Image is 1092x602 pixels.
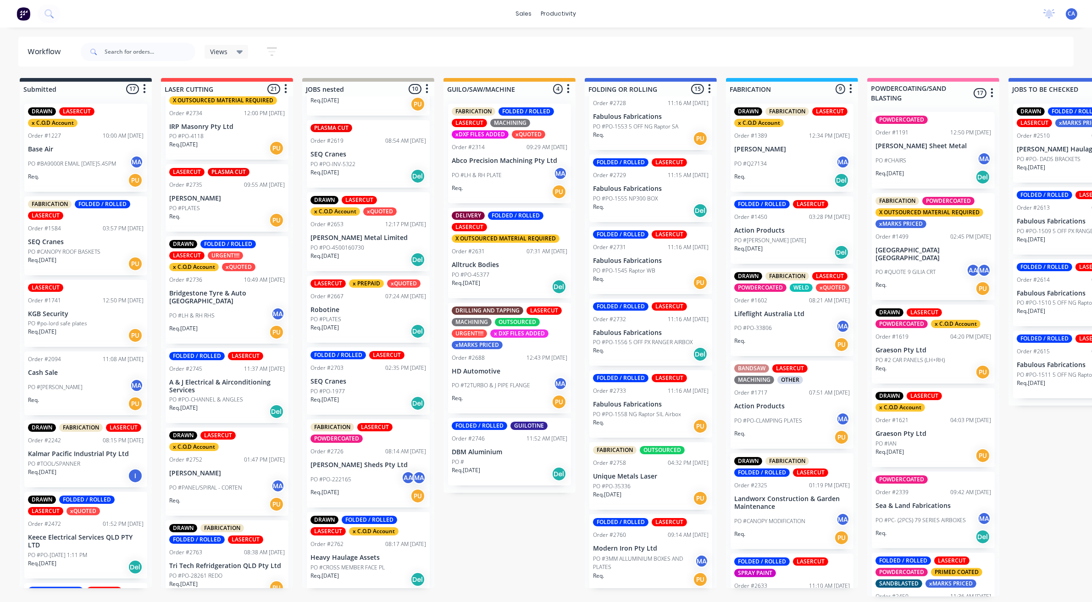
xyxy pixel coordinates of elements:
p: Req. [876,281,887,289]
p: PO #PO-1556 5 OFF PX RANGER AIRBOX [593,338,693,346]
img: Factory [17,7,30,21]
p: PO #PO-4118 [169,132,204,140]
div: 10:00 AM [DATE] [103,132,144,140]
div: DRAWN [876,392,904,400]
div: LASERCUTx PREPAIDxQUOTEDOrder #266707:24 AM [DATE]RobotinePO #PLATESReq.[DATE]Del [307,276,430,343]
div: x C.O.D Account [310,207,360,216]
div: Order #2734 [169,109,202,117]
div: LASERCUT [369,351,405,359]
p: SEQ Cranes [310,378,426,385]
span: Views [210,47,227,56]
div: FABRICATIONPOWDERCOATEDX OUTSOURCED MATERIAL REQUIREDxMARKS PRICEDOrder #149902:45 PM [DATE][GEOG... [872,193,995,301]
div: Order #2732 [593,315,626,323]
p: A & J Electrical & Airconditioning Services [169,379,285,394]
div: LASERCUT [652,230,687,239]
div: FOLDED / ROLLEDLASERCUTOrder #273111:16 AM [DATE]Fabulous FabricationsPO #PO-1545 Raptor WBReq.PU [589,227,712,294]
p: Cash Sale [28,369,144,377]
p: Req. [DATE] [734,245,763,253]
div: Del [693,203,708,218]
div: PLASMA CUT [208,168,249,176]
p: Req. [593,275,604,283]
div: Order #209411:08 AM [DATE]Cash SalePO #[PERSON_NAME]MAReq.PU [24,351,147,415]
div: 11:08 AM [DATE] [103,355,144,363]
div: Order #1602 [734,296,767,305]
div: DELIVERYFOLDED / ROLLEDLASERCUTX OUTSOURCED MATERIAL REQUIREDOrder #263107:31 AM [DATE]Alltruck B... [448,208,571,298]
div: POWDERCOATED [876,116,928,124]
div: FOLDED / ROLLEDLASERCUTOrder #145003:28 PM [DATE]Action ProductsPO #[PERSON_NAME] [DATE]Req.[DATE... [731,196,854,264]
div: DRAWNLASERCUTx C.O.D AccountOrder #122710:00 AM [DATE]Base AirPO #BA9000R EMAIL [DATE]5.45PMMAReq.PU [24,104,147,192]
div: LASERCUTOrder #174112:50 PM [DATE]KGB SecurityPO #po-lord safe platesReq.[DATE]PU [24,280,147,347]
div: LASERCUT [169,251,205,260]
div: POWDERCOATED [734,284,787,292]
p: PO #PLATES [169,204,200,212]
div: MA [977,263,991,277]
div: FABRICATION [452,107,495,116]
div: 12:17 PM [DATE] [385,220,426,229]
div: DRAWN [876,308,904,317]
div: FOLDED / ROLLEDLASERCUTOrder #273211:16 AM [DATE]Fabulous FabricationsPO #PO-1556 5 OFF PX RANGER... [589,299,712,366]
div: X OUTSOURCED MATERIAL REQUIRED [452,234,560,243]
p: Req. [DATE] [876,169,904,178]
div: DRILLING AND TAPPINGLASERCUTMACHININGOUTSOURCEDURGENT!!!!x DXF FILES ADDEDxMARKS PRICEDOrder #268... [448,303,571,414]
div: Del [834,173,849,188]
p: PO #[PERSON_NAME] [28,383,83,391]
div: Order #1619 [876,333,909,341]
p: PO #PO-1555 NP300 BOX [593,195,658,203]
div: xQUOTED [512,130,545,139]
div: PU [410,97,425,111]
p: PO #BA9000R EMAIL [DATE]5.45PM [28,160,116,168]
div: LASERCUT [793,200,828,208]
div: DRAWN [1017,107,1045,116]
div: Order #1717 [734,389,767,397]
p: [PERSON_NAME] [169,195,285,202]
p: [PERSON_NAME] Metal Limited [310,234,426,242]
div: FOLDED / ROLLEDLASERCUTOrder #274511:37 AM [DATE]A & J Electrical & Airconditioning ServicesPO #P... [166,348,288,424]
div: DRAWNFABRICATIONLASERCUTx C.O.D AccountOrder #138912:34 PM [DATE][PERSON_NAME]PO #Q27134MAReq.Del [731,104,854,192]
div: PLASMA CUT [310,124,352,132]
div: LASERCUT [772,364,808,373]
p: SEQ Cranes [310,150,426,158]
p: Req. [876,364,887,373]
div: LASERCUT [907,392,942,400]
div: 12:00 PM [DATE] [244,109,285,117]
p: [PERSON_NAME] [734,145,850,153]
div: x PREPAID [349,279,384,288]
div: LASERCUT [652,158,687,167]
div: 11:16 AM [DATE] [668,315,709,323]
p: Req. [DATE] [169,140,198,149]
p: PO #PLATES [310,315,341,323]
div: 03:28 PM [DATE] [809,213,850,221]
div: X OUTSOURCED MATERIAL REQUIREDOrder #273412:00 PM [DATE]IRP Masonry Pty LtdPO #PO-4118Req.[DATE]PU [166,70,288,160]
div: FOLDED / ROLLEDLASERCUTOrder #273311:16 AM [DATE]Fabulous FabricationsPO #PO-1558 NG Raptor SIL A... [589,370,712,438]
p: Fabulous Fabrications [593,257,709,265]
p: PO #PO- DADS BRACKETS [1017,155,1081,163]
span: CA [1068,10,1075,18]
div: FABRICATIONFOLDED / ROLLEDLASERCUTMACHININGxDXF FILES ADDEDxQUOTEDOrder #231409:29 AM [DATE]Abco ... [448,104,571,203]
div: Order #2703 [310,364,344,372]
div: xQUOTED [363,207,397,216]
div: DRAWN [169,240,197,248]
div: FOLDED / ROLLED [593,374,649,382]
div: OUTSOURCED [495,318,540,326]
p: Req. [DATE] [1017,379,1045,387]
p: SEQ Cranes [28,238,144,246]
div: xQUOTED [387,279,421,288]
div: Del [693,347,708,362]
div: MACHINING [734,376,774,384]
div: x C.O.D Account [734,119,784,127]
div: PU [976,281,990,296]
div: Order #2619 [310,137,344,145]
div: Order #2688 [452,354,485,362]
div: x C.O.D Account [169,263,219,271]
p: Lifeflight Australia Ltd [734,310,850,318]
div: MA [977,152,991,166]
p: Req. [DATE] [28,256,56,264]
p: Fabulous Fabrications [593,113,709,121]
div: 11:15 AM [DATE] [668,171,709,179]
div: DRAWNLASERCUTx C.O.D AccountxQUOTEDOrder #265312:17 PM [DATE][PERSON_NAME] Metal LimitedPO #PO-45... [307,192,430,271]
div: MA [554,167,567,180]
div: PU [834,337,849,352]
div: MA [130,155,144,169]
p: PO #T2TURBO & J PIPE FLANGE [452,381,530,390]
p: HD Automotive [452,368,567,375]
